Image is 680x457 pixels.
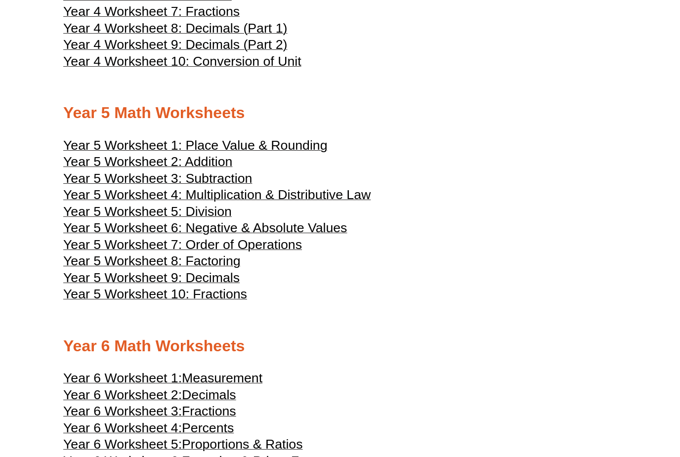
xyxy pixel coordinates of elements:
[63,209,232,219] a: Year 5 Worksheet 5: Division
[63,171,252,186] span: Year 5 Worksheet 3: Subtraction
[63,371,182,386] span: Year 6 Worksheet 1:
[506,345,680,457] iframe: Chat Widget
[63,138,327,153] span: Year 5 Worksheet 1: Place Value & Rounding
[63,42,287,52] a: Year 4 Worksheet 9: Decimals (Part 2)
[63,238,302,252] span: Year 5 Worksheet 7: Order of Operations
[63,59,301,69] a: Year 4 Worksheet 10: Conversion of Unit
[63,388,182,403] span: Year 6 Worksheet 2:
[63,176,252,186] a: Year 5 Worksheet 3: Subtraction
[63,21,287,36] span: Year 4 Worksheet 8: Decimals (Part 1)
[182,421,234,436] span: Percents
[63,291,247,301] a: Year 5 Worksheet 10: Fractions
[63,336,617,357] h2: Year 6 Math Worksheets
[63,254,241,269] span: Year 5 Worksheet 8: Factoring
[182,371,262,386] span: Measurement
[63,192,371,202] a: Year 5 Worksheet 4: Multiplication & Distributive Law
[63,221,347,236] span: Year 5 Worksheet 6: Negative & Absolute Values
[63,409,236,418] a: Year 6 Worksheet 3:Fractions
[63,404,182,419] span: Year 6 Worksheet 3:
[63,38,287,52] span: Year 4 Worksheet 9: Decimals (Part 2)
[182,388,236,403] span: Decimals
[63,275,240,285] a: Year 5 Worksheet 9: Decimals
[63,9,240,19] a: Year 4 Worksheet 7: Fractions
[63,188,371,203] span: Year 5 Worksheet 4: Multiplication & Distributive Law
[63,242,302,252] a: Year 5 Worksheet 7: Order of Operations
[63,437,182,452] span: Year 6 Worksheet 5:
[63,159,232,169] a: Year 5 Worksheet 2: Addition
[63,225,347,235] a: Year 5 Worksheet 6: Negative & Absolute Values
[63,375,262,385] a: Year 6 Worksheet 1:Measurement
[63,425,234,435] a: Year 6 Worksheet 4:Percents
[63,392,236,402] a: Year 6 Worksheet 2:Decimals
[63,26,287,36] a: Year 4 Worksheet 8: Decimals (Part 1)
[63,442,303,452] a: Year 6 Worksheet 5:Proportions & Ratios
[63,103,617,124] h2: Year 5 Math Worksheets
[63,258,241,268] a: Year 5 Worksheet 8: Factoring
[182,437,302,452] span: Proportions & Ratios
[63,54,301,69] span: Year 4 Worksheet 10: Conversion of Unit
[63,143,327,153] a: Year 5 Worksheet 1: Place Value & Rounding
[63,421,182,436] span: Year 6 Worksheet 4:
[63,155,232,169] span: Year 5 Worksheet 2: Addition
[63,271,240,286] span: Year 5 Worksheet 9: Decimals
[63,205,232,219] span: Year 5 Worksheet 5: Division
[63,287,247,302] span: Year 5 Worksheet 10: Fractions
[63,4,240,19] span: Year 4 Worksheet 7: Fractions
[182,404,236,419] span: Fractions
